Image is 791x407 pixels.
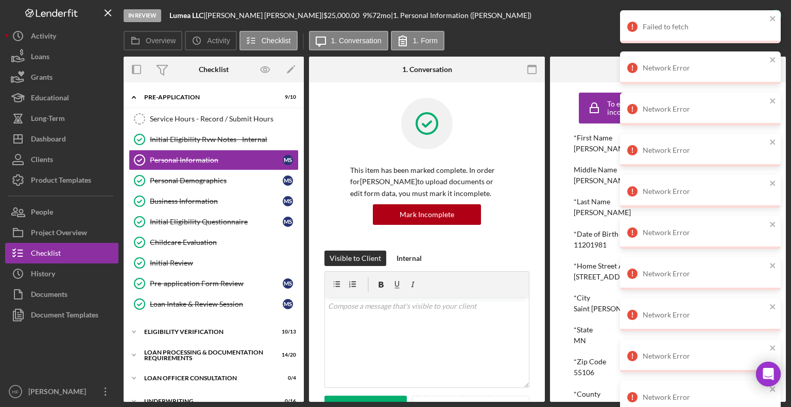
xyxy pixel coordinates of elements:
[769,138,777,148] button: close
[31,26,56,49] div: Activity
[31,222,87,245] div: Project Overview
[31,305,98,328] div: Document Templates
[643,352,766,360] div: Network Error
[5,305,118,325] button: Document Templates
[185,31,236,50] button: Activity
[31,170,91,193] div: Product Templates
[574,262,762,270] div: *Home Street Address
[278,94,296,100] div: 9 / 10
[574,358,762,366] div: *Zip Code
[769,385,777,395] button: close
[323,11,363,20] div: $25,000.00
[769,303,777,312] button: close
[5,381,118,402] button: HF[PERSON_NAME]
[5,263,118,284] button: History
[129,253,299,273] a: Initial Review
[363,11,372,20] div: 9 %
[574,166,762,174] div: Middle Name
[400,204,454,225] div: Mark Incomplete
[5,87,118,108] button: Educational
[239,31,298,50] button: Checklist
[31,263,55,287] div: History
[31,202,53,225] div: People
[283,299,293,309] div: M S
[574,337,586,345] div: MN
[31,67,53,90] div: Grants
[391,11,531,20] div: | 1. Personal Information ([PERSON_NAME])
[5,149,118,170] button: Clients
[31,108,65,131] div: Long-Term
[402,65,452,74] div: 1. Conversation
[207,37,230,45] label: Activity
[643,105,766,113] div: Network Error
[574,294,762,302] div: *City
[31,87,69,111] div: Educational
[330,251,381,266] div: Visible to Client
[144,398,270,404] div: Underwriting
[5,108,118,129] button: Long-Term
[12,389,19,395] text: HF
[413,37,438,45] label: 1. Form
[643,23,766,31] div: Failed to fetch
[574,230,762,238] div: *Date of Birth
[278,398,296,404] div: 0 / 16
[732,5,763,26] div: Complete
[144,94,270,100] div: Pre-Application
[278,329,296,335] div: 10 / 13
[129,170,299,191] a: Personal DemographicsMS
[372,11,391,20] div: 72 mo
[129,191,299,211] a: Business InformationMS
[574,176,631,185] div: [PERSON_NAME]
[146,37,176,45] label: Overview
[769,14,777,24] button: close
[150,218,283,226] div: Initial Eligibility Questionnaire
[574,273,695,281] div: [STREET_ADDRESS][PERSON_NAME]
[150,279,283,288] div: Pre-application Form Review
[756,362,781,386] div: Open Intercom Messenger
[150,238,298,246] div: Childcare Evaluation
[283,175,293,186] div: M S
[199,65,229,74] div: Checklist
[574,241,607,249] div: 11201981
[5,26,118,46] button: Activity
[769,220,777,230] button: close
[5,129,118,149] button: Dashboard
[150,259,298,267] div: Initial Review
[129,109,299,129] a: Service Hours - Record / Submit Hours
[574,145,631,153] div: [PERSON_NAME]
[5,67,118,87] button: Grants
[129,150,299,170] a: Personal InformationMS
[205,11,323,20] div: [PERSON_NAME] [PERSON_NAME] |
[769,344,777,353] button: close
[124,9,161,22] div: In Review
[150,300,283,308] div: Loan Intake & Review Session
[574,134,762,142] div: *First Name
[31,129,66,152] div: Dashboard
[278,352,296,358] div: 14 / 20
[5,202,118,222] button: People
[769,56,777,65] button: close
[5,284,118,305] button: Documents
[5,170,118,190] a: Product Templates
[124,31,182,50] button: Overview
[31,284,67,307] div: Documents
[129,273,299,294] a: Pre-application Form ReviewMS
[129,211,299,232] a: Initial Eligibility QuestionnaireMS
[574,390,762,398] div: *County
[574,326,762,334] div: *State
[262,37,291,45] label: Checklist
[144,329,270,335] div: Eligibility Verification
[144,375,270,381] div: Loan Officer Consultation
[150,135,298,144] div: Initial Eligibility Rvw Notes - Internal
[331,37,382,45] label: 1. Conversation
[5,46,118,67] button: Loans
[643,146,766,154] div: Network Error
